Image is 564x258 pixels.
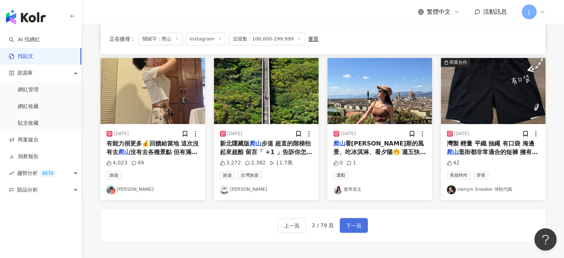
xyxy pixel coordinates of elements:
[333,171,348,179] span: 運動
[534,228,557,251] iframe: Help Scout Beacon - Open
[6,10,46,25] img: logo
[278,218,306,233] button: 上一頁
[106,140,199,155] span: 有能力捐更多💰回饋給當地 這次沒有去
[449,59,467,66] div: 商業合作
[441,58,545,124] button: 商業合作
[483,8,507,15] span: 活動訊息
[18,86,39,94] a: 網紅管理
[220,159,241,167] div: 3,272
[114,131,129,137] div: [DATE]
[333,185,426,194] a: KOL Avatar曼蒂英文
[327,58,432,124] img: post-image
[220,171,235,179] span: 旅遊
[447,171,471,179] span: 美妝時尚
[138,33,183,45] span: 關鍵字：爬山
[474,171,488,179] span: 穿搭
[447,159,460,167] div: 42
[220,185,313,194] a: KOL Avatar[PERSON_NAME]
[214,58,319,124] img: post-image
[9,136,39,144] a: 商案媒合
[9,53,33,60] a: 找貼文
[447,185,456,194] img: KOL Avatar
[346,159,356,167] div: 1
[220,185,229,194] img: KOL Avatar
[333,185,342,194] img: KOL Avatar
[454,131,469,137] div: [DATE]
[528,8,530,16] span: J
[333,159,343,167] div: 0
[106,185,199,194] a: KOL Avatar[PERSON_NAME]
[270,159,293,167] div: 11.7萬
[341,131,356,137] div: [DATE]
[100,58,205,124] img: post-image
[427,8,451,16] span: 繁體中文
[17,182,38,198] span: 競品分析
[106,148,198,164] span: 沒有去各種景點 但有滿滿的幸福🫶
[106,159,128,167] div: 4,023
[250,140,261,147] mark: 爬山
[39,170,56,177] div: BETA
[9,171,14,176] span: rise
[17,65,33,81] span: 資源庫
[109,36,135,42] span: 正在搜尋 ：
[238,171,261,179] span: 台灣旅遊
[18,120,39,127] a: 貼文收藏
[9,36,40,43] a: searchAI 找網紅
[340,218,368,233] button: 下一頁
[312,222,334,228] span: 2 / 79 頁
[220,140,250,147] span: 新北隱藏版
[447,148,459,156] mark: 爬山
[229,33,305,45] span: 追蹤數：100,000-299,999
[284,221,300,230] span: 上一頁
[245,159,266,167] div: 2,382
[447,185,540,194] a: KOL Avatarnienyin Sneaker 球鞋代購
[227,131,243,137] div: [DATE]
[441,58,545,124] img: post-image
[333,140,345,147] mark: 爬山
[131,159,144,167] div: 49
[186,33,226,45] span: Instagram
[447,148,538,164] span: 逛街都非常適合的短褲 擁有機能功能
[18,103,39,110] a: 網紅收藏
[118,148,130,156] mark: 爬山
[447,140,534,147] span: 灣製 輕量 平織 抽繩 有口袋 海邊
[106,185,115,194] img: KOL Avatar
[106,171,121,179] span: 旅遊
[9,153,39,160] a: 洞察報告
[346,221,362,230] span: 下一頁
[17,165,56,182] span: 趨勢分析
[308,36,319,42] div: 重置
